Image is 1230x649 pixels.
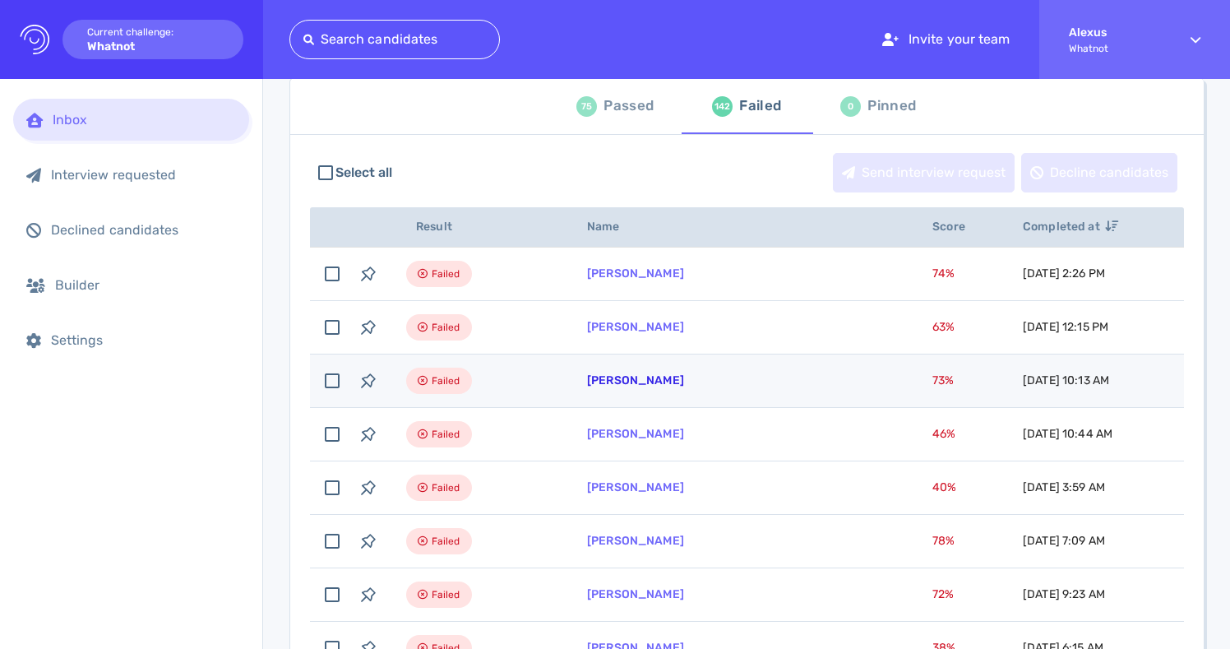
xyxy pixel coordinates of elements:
[932,427,955,441] span: 46 %
[1021,153,1177,192] button: Decline candidates
[932,320,955,334] span: 63 %
[1069,25,1161,39] strong: Alexus
[587,320,684,334] a: [PERSON_NAME]
[587,267,684,280] a: [PERSON_NAME]
[51,332,236,348] div: Settings
[587,480,684,494] a: [PERSON_NAME]
[432,531,460,551] span: Failed
[432,424,460,444] span: Failed
[867,94,916,118] div: Pinned
[432,585,460,605] span: Failed
[587,220,638,234] span: Name
[932,373,954,387] span: 73 %
[1023,373,1109,387] span: [DATE] 10:13 AM
[932,220,983,234] span: Score
[335,163,393,183] span: Select all
[51,222,236,238] div: Declined candidates
[432,264,460,284] span: Failed
[432,478,460,498] span: Failed
[834,154,1014,192] div: Send interview request
[1023,534,1105,548] span: [DATE] 7:09 AM
[603,94,654,118] div: Passed
[55,277,236,293] div: Builder
[53,112,236,127] div: Inbox
[1023,587,1105,601] span: [DATE] 9:23 AM
[932,534,955,548] span: 78 %
[432,371,460,391] span: Failed
[587,587,684,601] a: [PERSON_NAME]
[932,587,954,601] span: 72 %
[587,534,684,548] a: [PERSON_NAME]
[587,427,684,441] a: [PERSON_NAME]
[1023,427,1112,441] span: [DATE] 10:44 AM
[1023,220,1118,234] span: Completed at
[833,153,1015,192] button: Send interview request
[1023,480,1105,494] span: [DATE] 3:59 AM
[1069,43,1161,54] span: Whatnot
[51,167,236,183] div: Interview requested
[739,94,781,118] div: Failed
[712,96,733,117] div: 142
[1022,154,1177,192] div: Decline candidates
[932,480,956,494] span: 40 %
[932,267,955,280] span: 74 %
[386,207,567,248] th: Result
[432,318,460,337] span: Failed
[587,373,684,387] a: [PERSON_NAME]
[1023,267,1105,280] span: [DATE] 2:26 PM
[576,96,597,117] div: 75
[1023,320,1108,334] span: [DATE] 12:15 PM
[840,96,861,117] div: 0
